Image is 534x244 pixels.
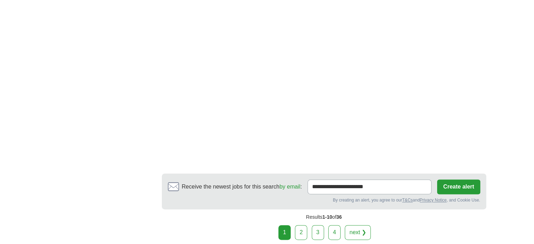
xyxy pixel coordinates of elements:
span: Receive the newest jobs for this search : [182,183,302,191]
a: next ❯ [345,225,371,240]
a: 3 [312,225,324,240]
a: 4 [328,225,341,240]
a: T&Cs [402,198,413,203]
button: Create alert [437,179,480,194]
a: Privacy Notice [420,198,447,203]
div: Results of [162,209,486,225]
div: 1 [278,225,291,240]
a: by email [279,184,301,190]
a: 2 [295,225,307,240]
span: 36 [336,214,342,220]
div: By creating an alert, you agree to our and , and Cookie Use. [168,197,480,203]
span: 1-10 [322,214,332,220]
